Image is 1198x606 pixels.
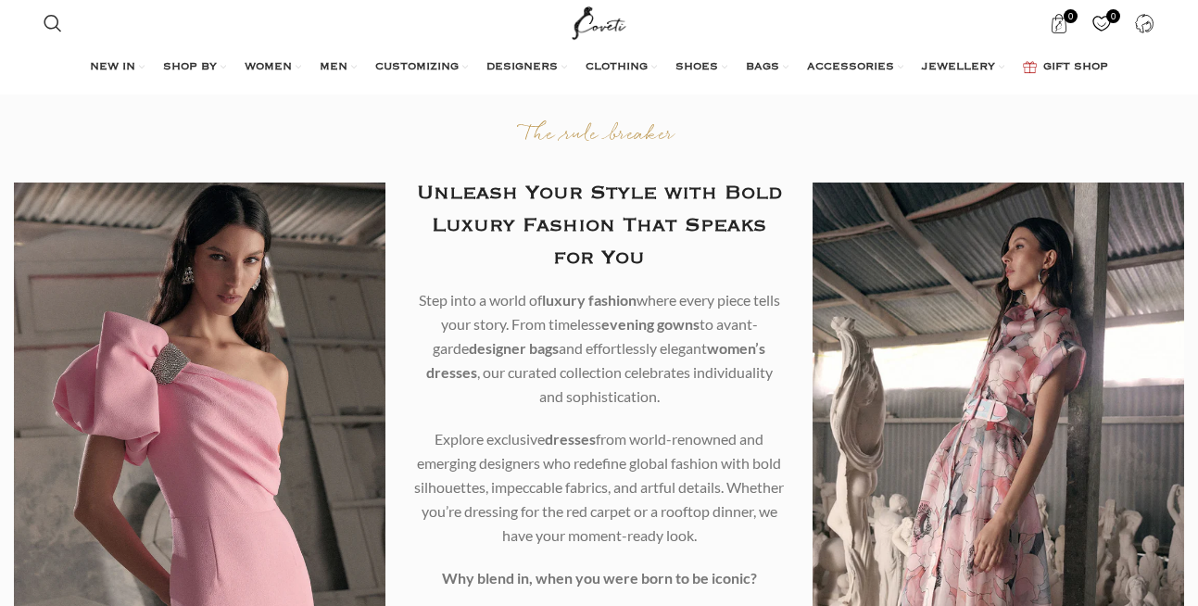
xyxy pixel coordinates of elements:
a: BAGS [746,49,788,86]
span: 0 [1106,9,1120,23]
div: Main navigation [34,49,1163,86]
a: 0 [1083,5,1121,42]
b: designer bags [469,339,559,357]
span: BAGS [746,60,779,75]
div: My Wishlist [1083,5,1121,42]
span: ACCESSORIES [807,60,894,75]
a: ACCESSORIES [807,49,903,86]
b: evening gowns [601,315,700,333]
a: MEN [320,49,357,86]
span: GIFT SHOP [1043,60,1108,75]
span: CLOTHING [586,60,648,75]
span: CUSTOMIZING [375,60,459,75]
span: SHOP BY [163,60,217,75]
a: WOMEN [245,49,301,86]
span: 0 [1064,9,1078,23]
span: WOMEN [245,60,292,75]
a: CLOTHING [586,49,657,86]
a: NEW IN [90,49,145,86]
span: JEWELLERY [922,60,995,75]
h2: Unleash Your Style with Bold Luxury Fashion That Speaks for You [413,177,785,274]
a: GIFT SHOP [1023,49,1108,86]
p: Explore exclusive from world-renowned and emerging designers who redefine global fashion with bol... [413,427,785,548]
a: Site logo [568,14,630,30]
b: dresses [545,430,596,448]
strong: Why blend in, when you were born to be iconic? [442,569,757,587]
img: GiftBag [1023,61,1037,73]
a: 0 [1040,5,1078,42]
span: MEN [320,60,347,75]
a: JEWELLERY [922,49,1004,86]
a: Search [34,5,71,42]
a: SHOES [675,49,727,86]
a: CUSTOMIZING [375,49,468,86]
p: The rule breaker [413,122,785,149]
a: SHOP BY [163,49,226,86]
p: Step into a world of where every piece tells your story. From timeless to avant-garde and effortl... [413,288,785,409]
span: NEW IN [90,60,135,75]
span: DESIGNERS [486,60,558,75]
b: luxury fashion [542,291,637,309]
a: DESIGNERS [486,49,567,86]
span: SHOES [675,60,718,75]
